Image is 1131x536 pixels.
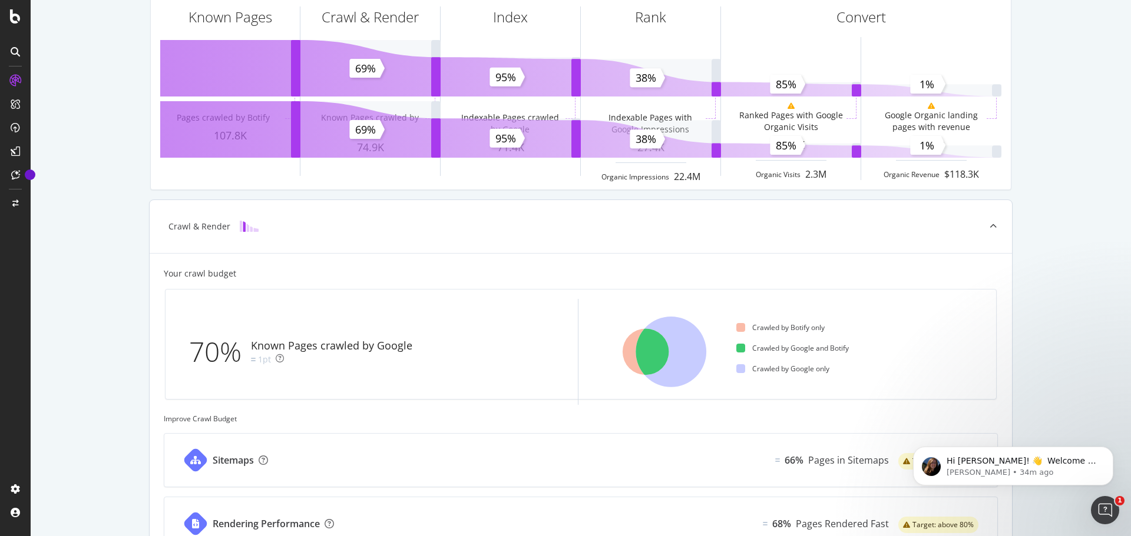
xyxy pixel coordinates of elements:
[736,322,825,332] div: Crawled by Botify only
[322,7,419,27] div: Crawl & Render
[898,517,978,533] div: warning label
[601,172,669,182] div: Organic Impressions
[213,454,254,467] div: Sitemaps
[808,454,889,467] div: Pages in Sitemaps
[160,128,300,144] div: 107.8K
[597,112,703,135] div: Indexable Pages with Google Impressions
[240,221,259,232] img: block-icon
[895,422,1131,504] iframe: Intercom notifications message
[251,338,412,354] div: Known Pages crawled by Google
[177,112,270,124] div: Pages crawled by Botify
[736,343,849,353] div: Crawled by Google and Botify
[164,433,998,487] a: SitemapsEqual66%Pages in Sitemapswarning label
[189,332,251,371] div: 70%
[912,521,974,528] span: Target: above 80%
[635,7,666,27] div: Rank
[785,454,803,467] div: 66%
[441,140,580,155] div: 71.4K
[1115,496,1125,505] span: 1
[164,414,998,424] div: Improve Crawl Budget
[493,7,528,27] div: Index
[772,517,791,531] div: 68%
[736,364,829,374] div: Crawled by Google only
[581,140,720,155] div: 27.4K
[763,522,768,525] img: Equal
[251,358,256,361] img: Equal
[258,354,271,365] div: 1pt
[457,112,563,135] div: Indexable Pages crawled by Google
[300,140,440,155] div: 74.9K
[164,268,236,279] div: Your crawl budget
[188,7,272,27] div: Known Pages
[775,458,780,462] img: Equal
[213,517,320,531] div: Rendering Performance
[796,517,889,531] div: Pages Rendered Fast
[1091,496,1119,524] iframe: Intercom live chat
[25,169,35,180] div: Tooltip anchor
[317,112,422,135] div: Known Pages crawled by Google
[674,170,700,184] div: 22.4M
[168,221,230,232] div: Crawl & Render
